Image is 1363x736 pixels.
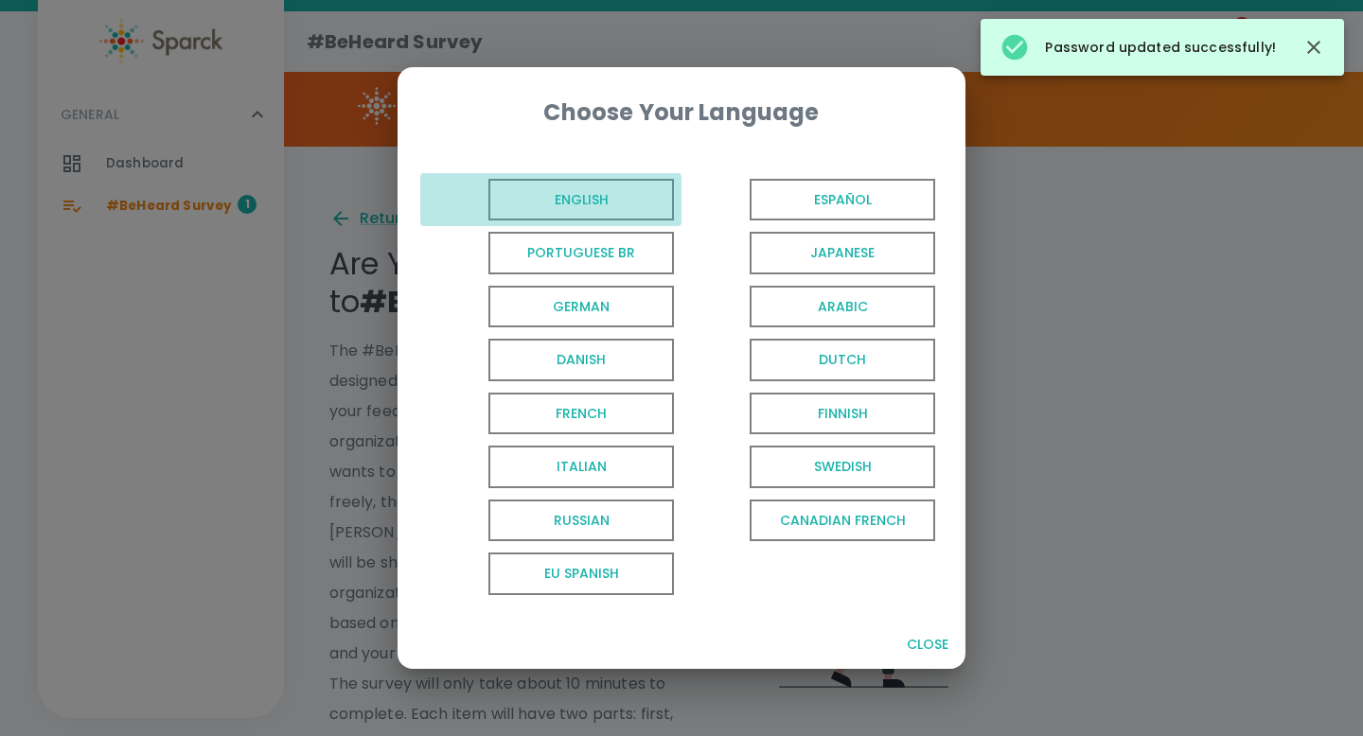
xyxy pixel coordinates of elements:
[488,339,674,381] span: Danish
[750,339,935,381] span: Dutch
[420,387,681,441] button: French
[750,232,935,274] span: Japanese
[420,440,681,494] button: Italian
[488,286,674,328] span: German
[428,97,935,128] div: Choose Your Language
[488,179,674,221] span: English
[488,232,674,274] span: Portuguese BR
[681,173,943,227] button: Español
[681,280,943,334] button: Arabic
[420,333,681,387] button: Danish
[1000,25,1276,70] div: Password updated successfully!
[420,173,681,227] button: English
[420,280,681,334] button: German
[488,499,674,542] span: Russian
[488,393,674,435] span: French
[681,226,943,280] button: Japanese
[750,446,935,488] span: Swedish
[488,446,674,488] span: Italian
[681,494,943,548] button: Canadian French
[420,226,681,280] button: Portuguese BR
[897,627,958,662] button: Close
[750,286,935,328] span: Arabic
[420,547,681,601] button: EU Spanish
[488,552,674,595] span: EU Spanish
[750,393,935,435] span: Finnish
[750,179,935,221] span: Español
[420,494,681,548] button: Russian
[681,387,943,441] button: Finnish
[750,499,935,542] span: Canadian French
[681,333,943,387] button: Dutch
[681,440,943,494] button: Swedish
